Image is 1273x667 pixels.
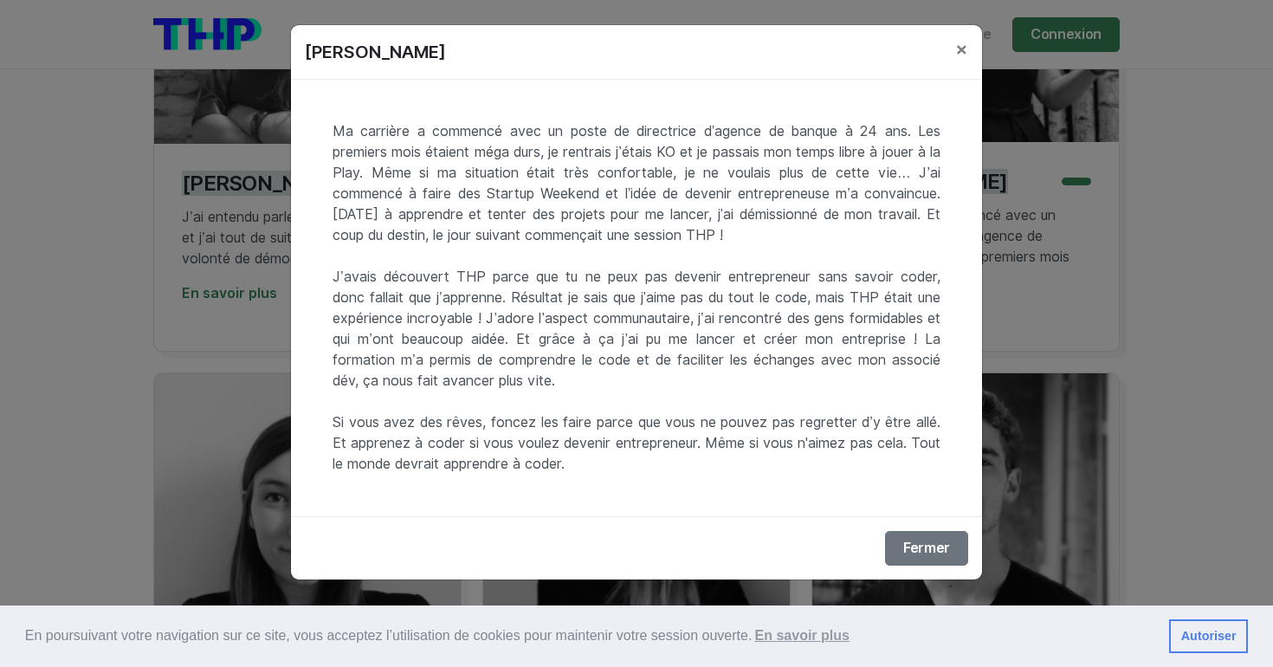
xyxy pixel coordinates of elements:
button: Fermer [885,531,968,566]
span: × [955,36,968,62]
a: dismiss cookie message [1169,619,1248,654]
span: En poursuivant votre navigation sur ce site, vous acceptez l’utilisation de cookies pour mainteni... [25,623,1155,649]
button: Close [941,25,982,74]
p: [PERSON_NAME] [305,39,446,65]
div: Ma carrière a commencé avec un poste de directrice d’agence de banque à 24 ans. Les premiers mois... [291,80,982,516]
a: learn more about cookies [752,623,852,649]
